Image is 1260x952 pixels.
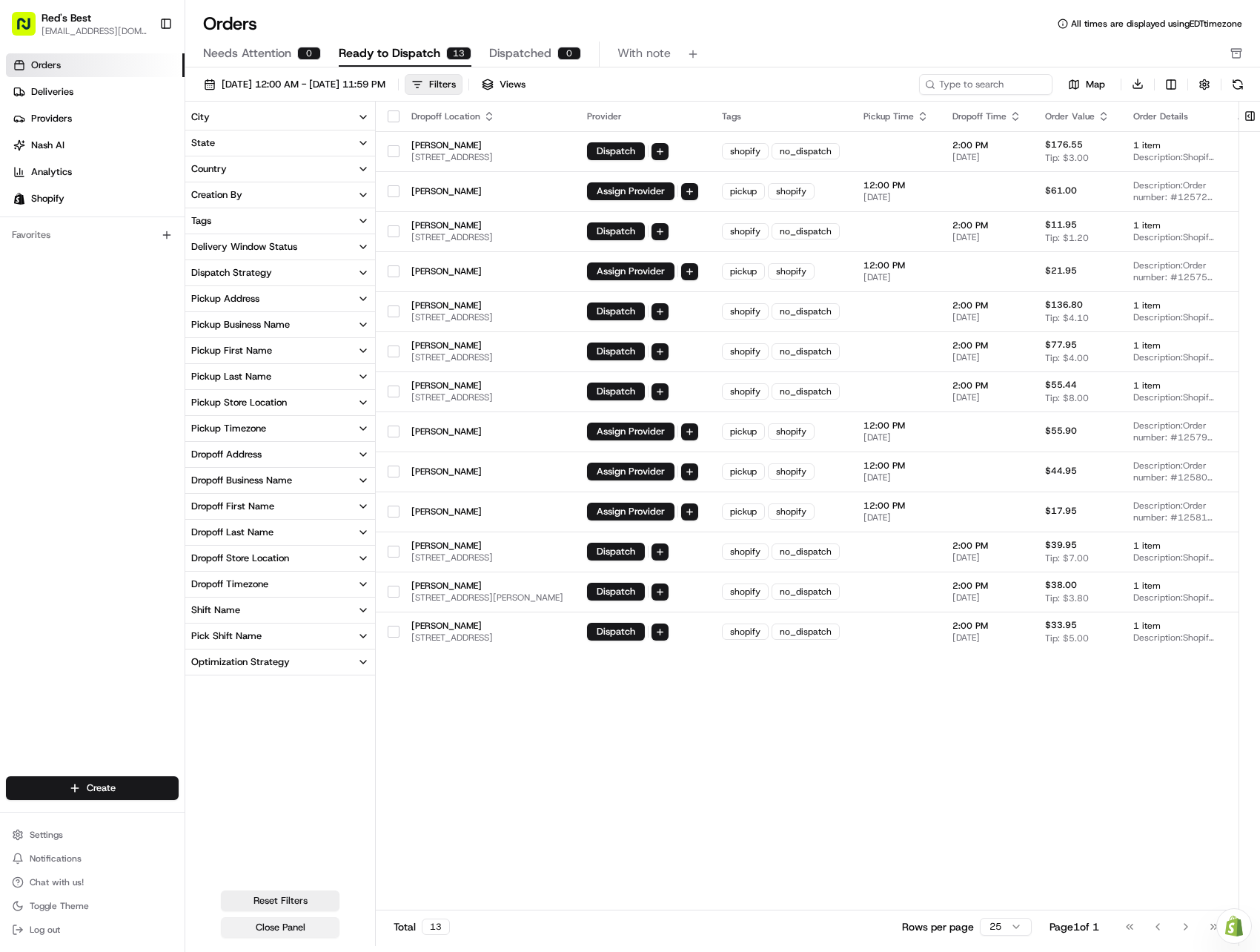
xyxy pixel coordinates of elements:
[863,110,929,122] div: Pickup Time
[919,74,1052,95] input: Type to search
[191,136,215,150] div: State
[863,432,929,443] span: [DATE]
[776,185,806,197] span: shopify
[42,10,91,25] span: Red's Best
[952,219,1021,231] span: 2:00 PM
[587,503,674,520] button: Assign Provider
[191,214,211,228] div: Tags
[191,526,273,539] div: Dropoff Last Name
[405,74,462,95] button: Filters
[15,59,270,83] p: Welcome 👋
[587,142,645,160] button: Dispatch
[1045,232,1089,244] span: Tip: $1.20
[46,230,196,242] span: [PERSON_NAME] [PERSON_NAME]
[952,391,1021,403] span: [DATE]
[1045,185,1077,196] span: $61.00
[185,494,375,519] button: Dropoff First Name
[587,543,645,561] button: Dispatch
[30,291,113,306] span: Knowledge Base
[475,74,532,95] button: Views
[203,44,291,62] span: Needs Attention
[411,340,563,351] span: [PERSON_NAME]
[411,466,563,477] span: [PERSON_NAME]
[1045,552,1089,564] span: Tip: $7.00
[6,824,179,845] button: Settings
[15,15,44,44] img: Nash
[1133,351,1214,363] span: Description: Shopify Order #12578 for [PERSON_NAME]
[863,420,929,432] span: 12:00 PM
[730,426,757,437] span: pickup
[191,578,268,591] div: Dropoff Timezone
[185,546,375,571] button: Dropoff Store Location
[230,190,270,208] button: See all
[185,286,375,311] button: Pickup Address
[1133,580,1214,592] span: 1 item
[730,265,757,277] span: pickup
[197,74,392,95] button: [DATE] 12:00 AM - [DATE] 11:59 PM
[185,312,375,337] button: Pickup Business Name
[6,848,179,869] button: Notifications
[587,423,674,440] button: Assign Provider
[411,351,563,363] span: [STREET_ADDRESS]
[1086,78,1105,91] span: Map
[105,327,179,339] a: Powered byPylon
[191,655,290,669] div: Optimization Strategy
[31,59,61,72] span: Orders
[730,546,760,558] span: shopify
[952,139,1021,151] span: 2:00 PM
[776,265,806,277] span: shopify
[191,188,242,202] div: Creation By
[191,422,266,435] div: Pickup Timezone
[1133,391,1214,403] span: Description: Shopify Order #12577 for [PERSON_NAME]
[6,160,185,184] a: Analytics
[730,145,760,157] span: shopify
[730,185,757,197] span: pickup
[191,162,227,176] div: Country
[780,305,832,317] span: no_dispatch
[952,300,1021,311] span: 2:00 PM
[31,165,72,179] span: Analytics
[730,466,757,477] span: pickup
[1045,110,1110,122] div: Order Value
[140,291,238,306] span: API Documentation
[411,185,563,197] span: [PERSON_NAME]
[339,44,440,62] span: Ready to Dispatch
[221,890,339,911] button: Reset Filters
[411,580,563,592] span: [PERSON_NAME]
[1045,539,1077,551] span: $39.95
[1045,592,1089,604] span: Tip: $3.80
[1058,76,1115,93] button: Map
[1045,339,1077,351] span: $77.95
[191,552,289,565] div: Dropoff Store Location
[185,364,375,389] button: Pickup Last Name
[30,853,82,865] span: Notifications
[780,546,832,558] span: no_dispatch
[1133,552,1214,563] span: Description: Shopify Order #12582 for [PERSON_NAME]
[297,47,321,60] div: 0
[1045,505,1077,517] span: $17.95
[411,311,563,323] span: [STREET_ADDRESS]
[191,240,297,254] div: Delivery Window Status
[863,500,929,512] span: 12:00 PM
[30,876,84,888] span: Chat with us!
[411,110,563,122] div: Dropoff Location
[411,620,563,632] span: [PERSON_NAME]
[42,25,147,37] span: [EMAIL_ADDRESS][DOMAIN_NAME]
[1133,500,1214,523] span: Description: Order number: #12581 for [PERSON_NAME]
[1045,352,1089,364] span: Tip: $4.00
[730,346,760,357] span: shopify
[185,598,375,623] button: Shift Name
[6,223,179,247] div: Favorites
[394,919,450,935] div: Total
[780,145,832,157] span: no_dispatch
[863,271,929,283] span: [DATE]
[1045,632,1089,644] span: Tip: $5.00
[429,78,456,91] div: Filters
[6,133,185,157] a: Nash AI
[6,107,185,130] a: Providers
[222,78,385,91] span: [DATE] 12:00 AM - [DATE] 11:59 PM
[185,442,375,467] button: Dropoff Address
[87,781,116,795] span: Create
[730,506,757,518] span: pickup
[411,219,563,231] span: [PERSON_NAME]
